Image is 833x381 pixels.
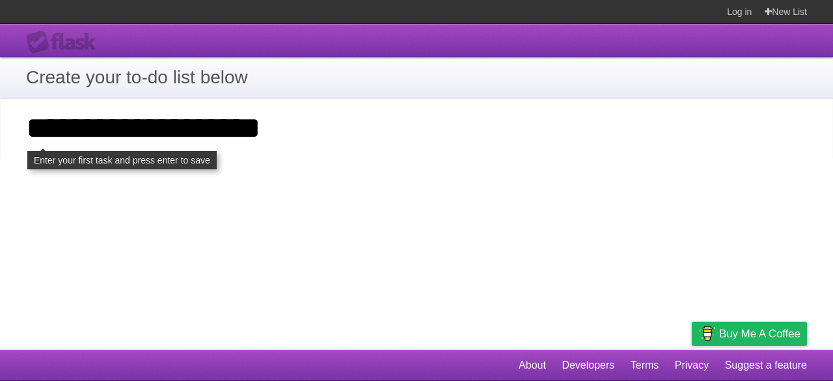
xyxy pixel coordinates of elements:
a: Developers [562,353,614,378]
a: Suggest a feature [725,353,807,378]
a: About [519,353,546,378]
a: Buy me a coffee [692,322,807,346]
h1: Create your to-do list below [26,64,807,91]
a: Privacy [675,353,709,378]
a: Terms [631,353,659,378]
span: Buy me a coffee [719,322,800,345]
img: Buy me a coffee [698,322,716,345]
div: Flask [26,31,104,54]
